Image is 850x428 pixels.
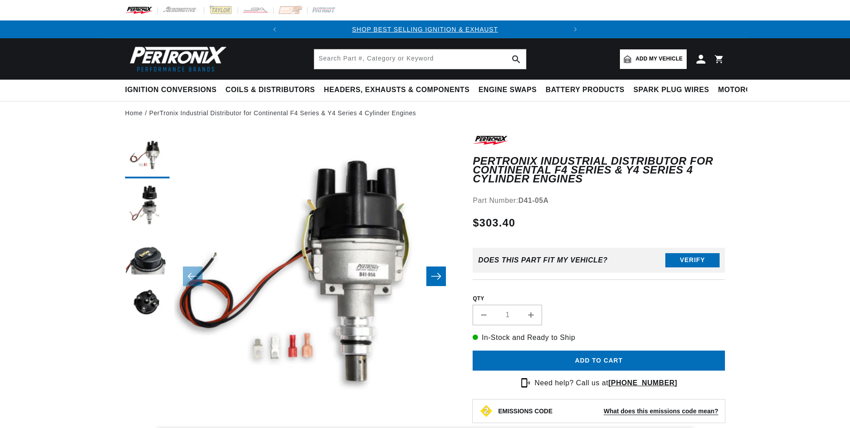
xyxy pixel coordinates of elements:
div: Announcement [283,24,567,34]
nav: breadcrumbs [125,108,725,118]
strong: What does this emissions code mean? [603,408,718,415]
summary: Motorcycle [714,80,776,101]
summary: Spark Plug Wires [629,80,713,101]
button: Load image 2 in gallery view [125,183,170,227]
button: Load image 3 in gallery view [125,232,170,276]
summary: Coils & Distributors [221,80,320,101]
label: QTY [473,295,725,303]
a: Add my vehicle [620,49,687,69]
button: Slide right [426,266,446,286]
button: EMISSIONS CODEWhat does this emissions code mean? [498,407,718,415]
p: Need help? Call us at [534,377,677,389]
media-gallery: Gallery Viewer [125,134,455,419]
div: Does This part fit My vehicle? [478,256,607,264]
a: [PHONE_NUMBER] [608,379,677,387]
img: Pertronix [125,44,227,74]
div: 1 of 2 [283,24,567,34]
a: PerTronix Industrial Distributor for Continental F4 Series & Y4 Series 4 Cylinder Engines [149,108,416,118]
span: Battery Products [546,85,624,95]
a: Home [125,108,143,118]
span: Spark Plug Wires [633,85,709,95]
summary: Battery Products [541,80,629,101]
span: $303.40 [473,215,515,231]
img: Emissions code [479,404,494,418]
button: Load image 4 in gallery view [125,281,170,325]
span: Motorcycle [718,85,771,95]
button: Add to cart [473,351,725,371]
p: In-Stock and Ready to Ship [473,332,725,343]
strong: EMISSIONS CODE [498,408,552,415]
summary: Headers, Exhausts & Components [320,80,474,101]
div: Part Number: [473,195,725,206]
input: Search Part #, Category or Keyword [314,49,526,69]
summary: Ignition Conversions [125,80,221,101]
button: search button [506,49,526,69]
strong: D41-05A [518,197,549,204]
button: Verify [665,253,720,267]
span: Coils & Distributors [226,85,315,95]
button: Slide left [183,266,202,286]
slideshow-component: Translation missing: en.sections.announcements.announcement_bar [103,20,747,38]
a: SHOP BEST SELLING IGNITION & EXHAUST [352,26,498,33]
h1: PerTronix Industrial Distributor for Continental F4 Series & Y4 Series 4 Cylinder Engines [473,157,725,184]
button: Translation missing: en.sections.announcements.previous_announcement [266,20,283,38]
span: Add my vehicle [635,55,683,63]
span: Engine Swaps [478,85,537,95]
summary: Engine Swaps [474,80,541,101]
span: Ignition Conversions [125,85,217,95]
span: Headers, Exhausts & Components [324,85,470,95]
button: Load image 1 in gallery view [125,134,170,178]
button: Translation missing: en.sections.announcements.next_announcement [567,20,584,38]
